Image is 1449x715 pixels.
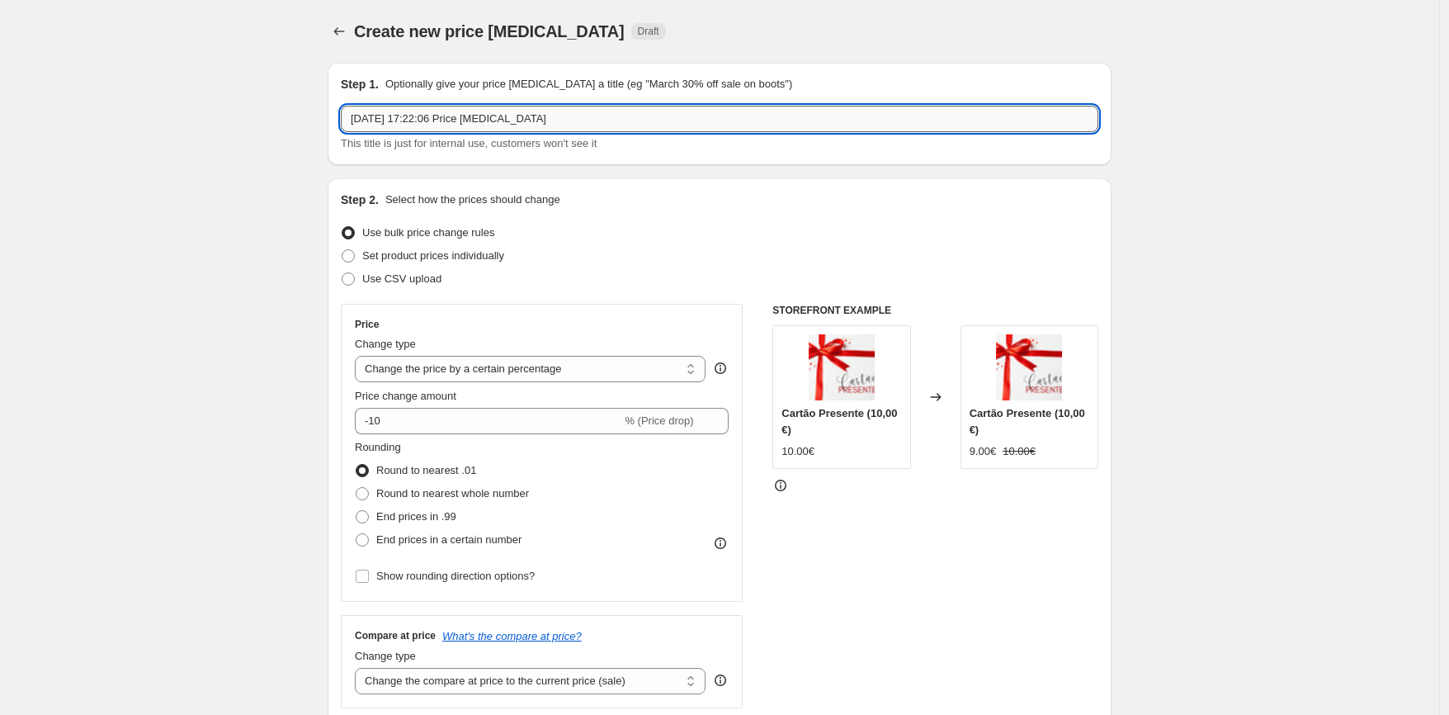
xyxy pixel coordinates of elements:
input: 30% off holiday sale [341,106,1098,132]
span: Round to nearest whole number [376,487,529,500]
h6: STOREFRONT EXAMPLE [772,304,1098,317]
span: Rounding [355,441,401,453]
span: Price change amount [355,390,456,402]
h2: Step 2. [341,192,379,208]
span: Use CSV upload [362,272,441,285]
button: What's the compare at price? [442,630,582,642]
span: This title is just for internal use, customers won't see it [341,137,597,149]
span: Change type [355,338,416,350]
span: Round to nearest .01 [376,464,476,476]
span: Set product prices individually [362,249,504,262]
div: help [712,360,729,376]
div: 9.00€ [970,443,997,460]
h3: Price [355,318,379,331]
button: Price change jobs [328,20,351,43]
img: Valepresentecupomdepromocaomodernovermelhoebranco_80x.jpg [809,334,875,400]
span: Cartão Presente (10,00 €) [970,407,1085,436]
span: Show rounding direction options? [376,570,535,582]
p: Select how the prices should change [385,192,560,208]
input: -15 [355,408,621,434]
span: Change type [355,650,416,662]
span: Draft [638,25,659,38]
span: Use bulk price change rules [362,226,494,239]
div: help [712,672,729,689]
h3: Compare at price [355,629,436,642]
strike: 10.00€ [1003,443,1036,460]
span: End prices in a certain number [376,533,522,546]
img: Valepresentecupomdepromocaomodernovermelhoebranco_80x.jpg [996,334,1062,400]
span: End prices in .99 [376,510,456,523]
span: Create new price [MEDICAL_DATA] [354,22,625,40]
h2: Step 1. [341,76,379,92]
div: 10.00€ [781,443,814,460]
span: % (Price drop) [625,414,693,427]
p: Optionally give your price [MEDICAL_DATA] a title (eg "March 30% off sale on boots") [385,76,792,92]
span: Cartão Presente (10,00 €) [781,407,897,436]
